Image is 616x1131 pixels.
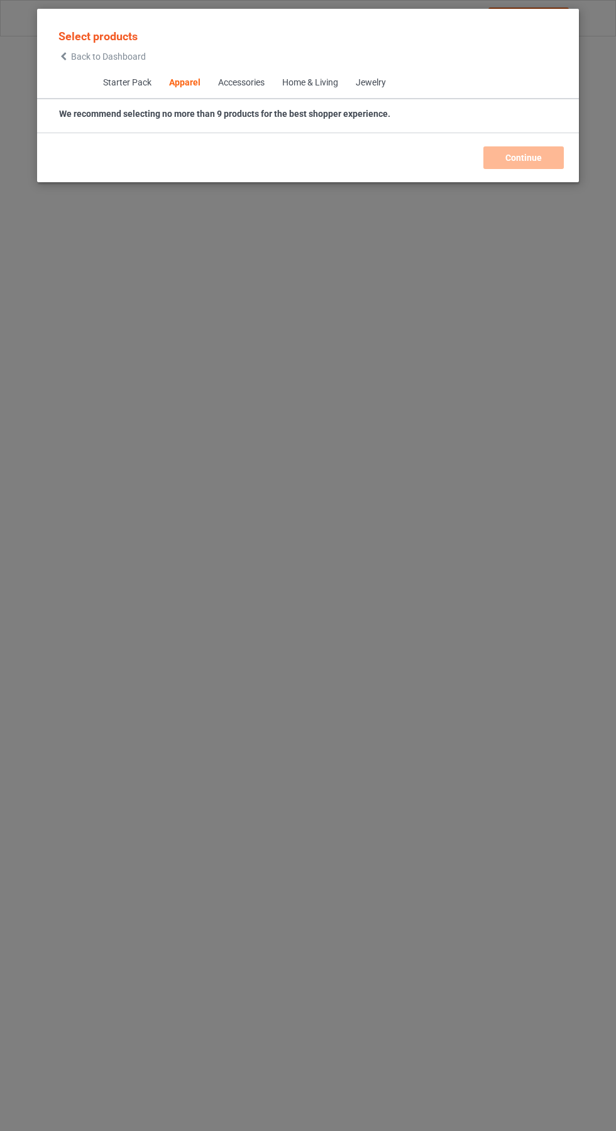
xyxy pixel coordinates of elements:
div: Home & Living [282,77,338,89]
span: Select products [58,30,138,43]
div: Accessories [217,77,264,89]
div: Apparel [168,77,200,89]
span: Back to Dashboard [71,52,146,62]
div: Jewelry [355,77,385,89]
span: Starter Pack [94,68,160,98]
strong: We recommend selecting no more than 9 products for the best shopper experience. [59,109,390,119]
